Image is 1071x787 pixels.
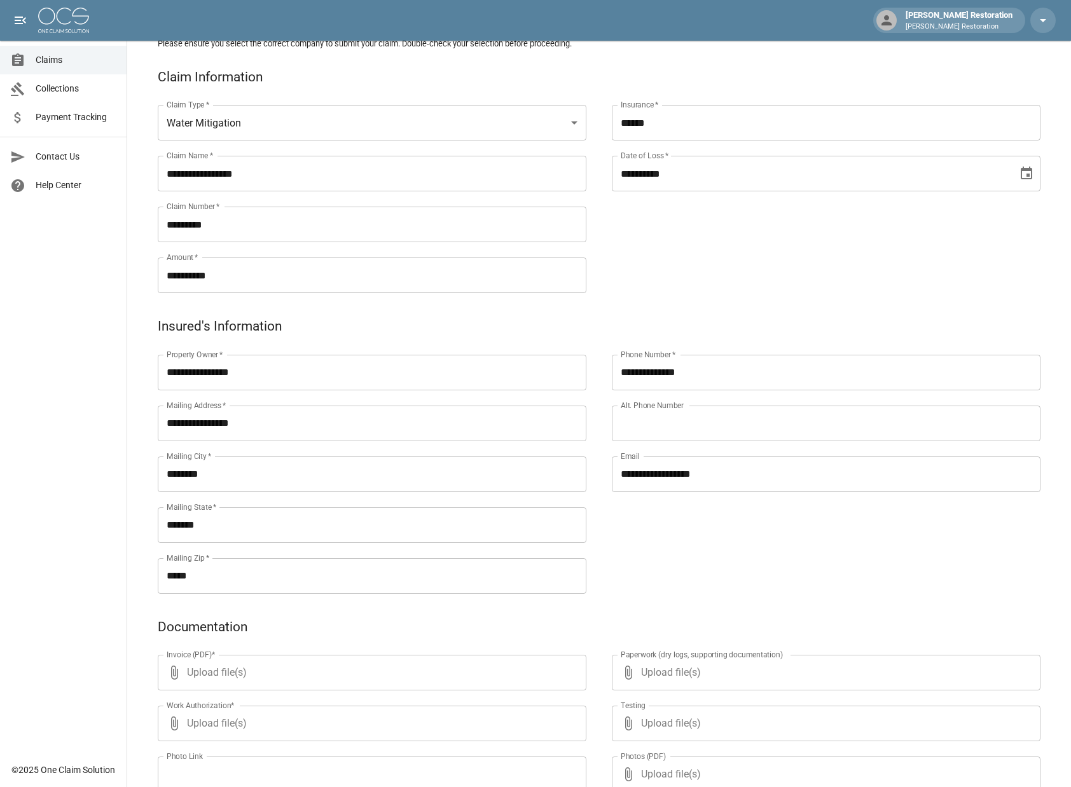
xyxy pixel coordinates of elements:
span: Claims [36,53,116,67]
button: open drawer [8,8,33,33]
label: Mailing City [167,451,212,462]
span: Contact Us [36,150,116,163]
p: [PERSON_NAME] Restoration [906,22,1012,32]
label: Insurance [621,99,658,110]
label: Paperwork (dry logs, supporting documentation) [621,649,783,660]
span: Payment Tracking [36,111,116,124]
label: Property Owner [167,349,223,360]
div: © 2025 One Claim Solution [11,763,115,776]
span: Upload file(s) [187,655,552,690]
label: Claim Type [167,99,209,110]
span: Upload file(s) [641,706,1006,741]
div: Water Mitigation [158,105,586,140]
label: Claim Name [167,150,213,161]
label: Phone Number [621,349,675,360]
label: Invoice (PDF)* [167,649,216,660]
span: Upload file(s) [187,706,552,741]
label: Date of Loss [621,150,668,161]
label: Photos (PDF) [621,751,666,762]
img: ocs-logo-white-transparent.png [38,8,89,33]
label: Claim Number [167,201,219,212]
label: Mailing Address [167,400,226,411]
span: Upload file(s) [641,655,1006,690]
label: Mailing State [167,502,216,512]
div: [PERSON_NAME] Restoration [901,9,1018,32]
label: Photo Link [167,751,203,762]
label: Alt. Phone Number [621,400,684,411]
label: Mailing Zip [167,552,210,563]
label: Amount [167,252,198,263]
label: Testing [621,700,646,711]
h5: Please ensure you select the correct company to submit your claim. Double-check your selection be... [158,38,1040,49]
span: Collections [36,82,116,95]
button: Choose date, selected date is Sep 12, 2025 [1014,161,1039,186]
label: Work Authorization* [167,700,235,711]
label: Email [621,451,640,462]
span: Help Center [36,179,116,192]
